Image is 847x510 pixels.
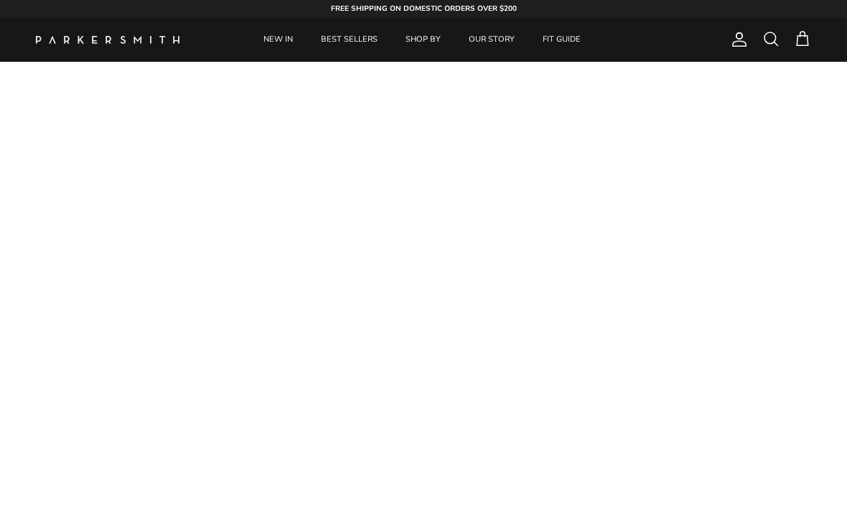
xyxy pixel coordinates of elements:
a: NEW IN [251,18,306,62]
a: FIT GUIDE [530,18,594,62]
a: SHOP BY [393,18,454,62]
a: Parker Smith [36,36,179,44]
a: BEST SELLERS [308,18,390,62]
strong: FREE SHIPPING ON DOMESTIC ORDERS OVER $200 [331,4,517,14]
div: Primary [214,18,630,62]
a: Account [725,31,748,48]
a: OUR STORY [456,18,528,62]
